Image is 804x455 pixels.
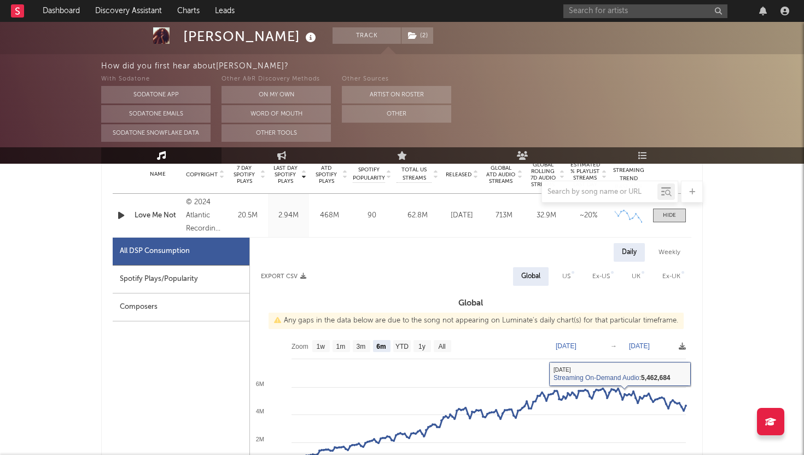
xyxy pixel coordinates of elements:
[101,73,211,86] div: With Sodatone
[395,343,409,350] text: YTD
[562,270,570,283] div: US
[222,73,331,86] div: Other A&R Discovery Methods
[357,343,366,350] text: 3m
[256,436,264,442] text: 2M
[632,270,640,283] div: UK
[614,243,645,262] div: Daily
[101,124,211,142] button: Sodatone Snowflake Data
[230,165,259,185] span: 7 Day Spotify Plays
[342,86,451,103] button: Artist on Roster
[528,162,558,188] span: Global Rolling 7D Audio Streams
[342,105,451,123] button: Other
[563,4,727,18] input: Search for artists
[101,105,211,123] button: Sodatone Emails
[271,210,306,221] div: 2.94M
[376,343,386,350] text: 6m
[542,188,657,197] input: Search by song name or URL
[183,27,319,45] div: [PERSON_NAME]
[592,270,610,283] div: Ex-US
[261,273,306,280] button: Export CSV
[336,343,346,350] text: 1m
[186,171,218,178] span: Copyright
[629,342,650,350] text: [DATE]
[230,210,265,221] div: 20.5M
[418,343,426,350] text: 1y
[113,238,249,266] div: All DSP Consumption
[521,270,540,283] div: Global
[401,27,434,44] span: ( 2 )
[353,166,385,182] span: Spotify Popularity
[528,210,564,221] div: 32.9M
[353,210,391,221] div: 90
[486,165,516,185] span: Global ATD Audio Streams
[397,210,438,221] div: 62.8M
[101,60,804,73] div: How did you first hear about [PERSON_NAME] ?
[397,166,432,182] span: Total US Streams
[650,243,689,262] div: Weekly
[662,270,680,283] div: Ex-UK
[271,165,300,185] span: Last Day Spotify Plays
[101,86,211,103] button: Sodatone App
[120,245,190,258] div: All DSP Consumption
[444,210,480,221] div: [DATE]
[486,210,522,221] div: 713M
[612,158,645,191] div: Global Streaming Trend (Last 60D)
[446,171,471,178] span: Released
[113,266,249,293] div: Spotify Plays/Popularity
[570,210,607,221] div: ~ 20 %
[342,73,451,86] div: Other Sources
[250,297,691,310] h3: Global
[269,313,684,329] div: Any gaps in the data below are due to the song not appearing on Luminate's daily chart(s) for tha...
[312,165,341,185] span: ATD Spotify Plays
[570,162,600,188] span: Estimated % Playlist Streams Last Day
[610,342,617,350] text: →
[317,343,325,350] text: 1w
[256,381,264,387] text: 6M
[222,86,331,103] button: On My Own
[222,124,331,142] button: Other Tools
[438,343,445,350] text: All
[186,196,224,235] div: © 2024 Atlantic Recording Corporation
[135,170,180,178] div: Name
[135,210,180,221] a: Love Me Not
[401,27,433,44] button: (2)
[292,343,308,350] text: Zoom
[113,293,249,321] div: Composers
[222,105,331,123] button: Word Of Mouth
[256,408,264,414] text: 4M
[312,210,347,221] div: 468M
[333,27,401,44] button: Track
[556,342,576,350] text: [DATE]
